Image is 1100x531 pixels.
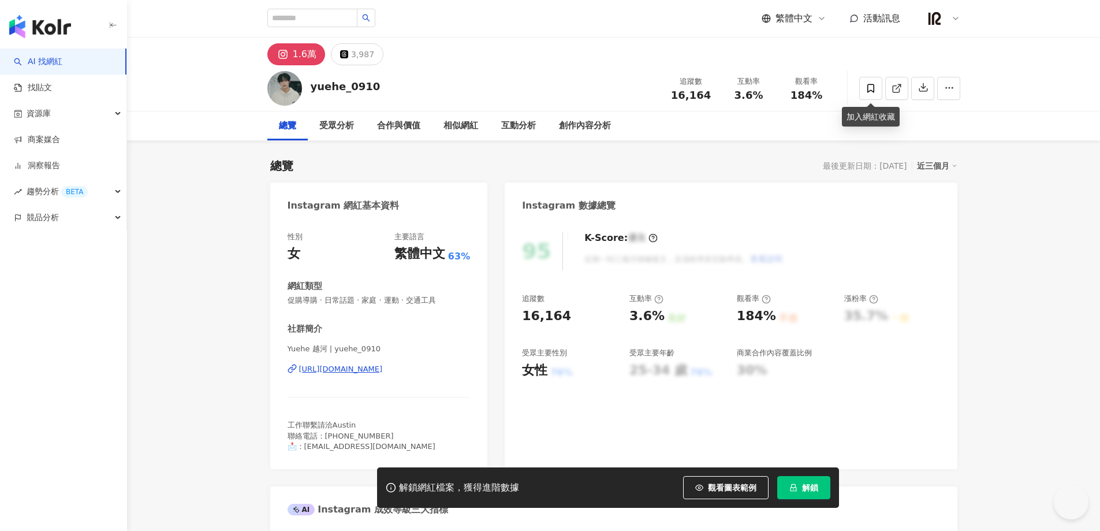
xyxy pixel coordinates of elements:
div: 繁體中文 [394,245,445,263]
span: 資源庫 [27,101,51,127]
div: 女性 [522,362,547,380]
img: KOL Avatar [267,71,302,106]
div: 性別 [288,232,303,242]
div: 近三個月 [917,158,957,173]
div: K-Score : [584,232,658,244]
div: 追蹤數 [669,76,713,87]
a: 找貼文 [14,82,52,94]
button: 3,987 [331,43,383,65]
div: 受眾主要性別 [522,348,567,358]
div: Instagram 成效等級三大指標 [288,503,448,516]
div: yuehe_0910 [311,79,381,94]
div: 總覽 [279,119,296,133]
span: 活動訊息 [863,13,900,24]
div: 互動率 [727,76,771,87]
span: 解鎖 [802,483,818,492]
div: 1.6萬 [293,46,316,62]
div: 解鎖網紅檔案，獲得進階數據 [399,482,519,494]
div: 追蹤數 [522,294,545,304]
button: 解鎖 [777,476,830,499]
div: 3,987 [351,46,374,62]
div: 商業合作內容覆蓋比例 [737,348,812,358]
a: 商案媒合 [14,134,60,146]
span: 觀看圖表範例 [708,483,756,492]
a: searchAI 找網紅 [14,56,62,68]
button: 觀看圖表範例 [683,476,769,499]
div: [URL][DOMAIN_NAME] [299,364,383,374]
span: search [362,14,370,22]
div: 漲粉率 [844,294,878,304]
div: 受眾分析 [319,119,354,133]
div: 女 [288,245,300,263]
a: 洞察報告 [14,160,60,172]
span: 16,164 [671,89,711,101]
div: 觀看率 [785,76,829,87]
div: 最後更新日期：[DATE] [823,161,907,170]
div: 受眾主要年齡 [629,348,674,358]
span: 繁體中文 [775,12,812,25]
div: 3.6% [629,307,665,325]
img: logo [9,15,71,38]
div: 16,164 [522,307,571,325]
div: 互動分析 [501,119,536,133]
button: 1.6萬 [267,43,325,65]
div: 總覽 [270,158,293,174]
div: Instagram 數據總覽 [522,199,616,212]
div: 社群簡介 [288,323,322,335]
span: rise [14,188,22,196]
span: 63% [448,250,470,263]
div: 相似網紅 [443,119,478,133]
div: 創作內容分析 [559,119,611,133]
div: 網紅類型 [288,280,322,292]
img: IR%20logo_%E9%BB%91.png [924,8,946,29]
span: 3.6% [734,90,763,101]
div: 184% [737,307,776,325]
div: BETA [61,186,88,198]
div: 互動率 [629,294,663,304]
span: Yuehe 越河 | yuehe_0910 [288,344,471,354]
div: 合作與價值 [377,119,420,133]
span: 趨勢分析 [27,179,88,205]
div: Instagram 網紅基本資料 [288,199,400,212]
div: AI [288,504,315,515]
span: 競品分析 [27,205,59,231]
span: 184% [790,90,823,101]
span: lock [789,484,797,492]
span: 工作聯繫請洽Austin 聯絡電話：[PHONE_NUMBER] 📩：[EMAIL_ADDRESS][DOMAIN_NAME] [288,421,435,450]
a: [URL][DOMAIN_NAME] [288,364,471,374]
div: 觀看率 [737,294,771,304]
span: 促購導購 · 日常話題 · 家庭 · 運動 · 交通工具 [288,295,471,306]
div: 主要語言 [394,232,424,242]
